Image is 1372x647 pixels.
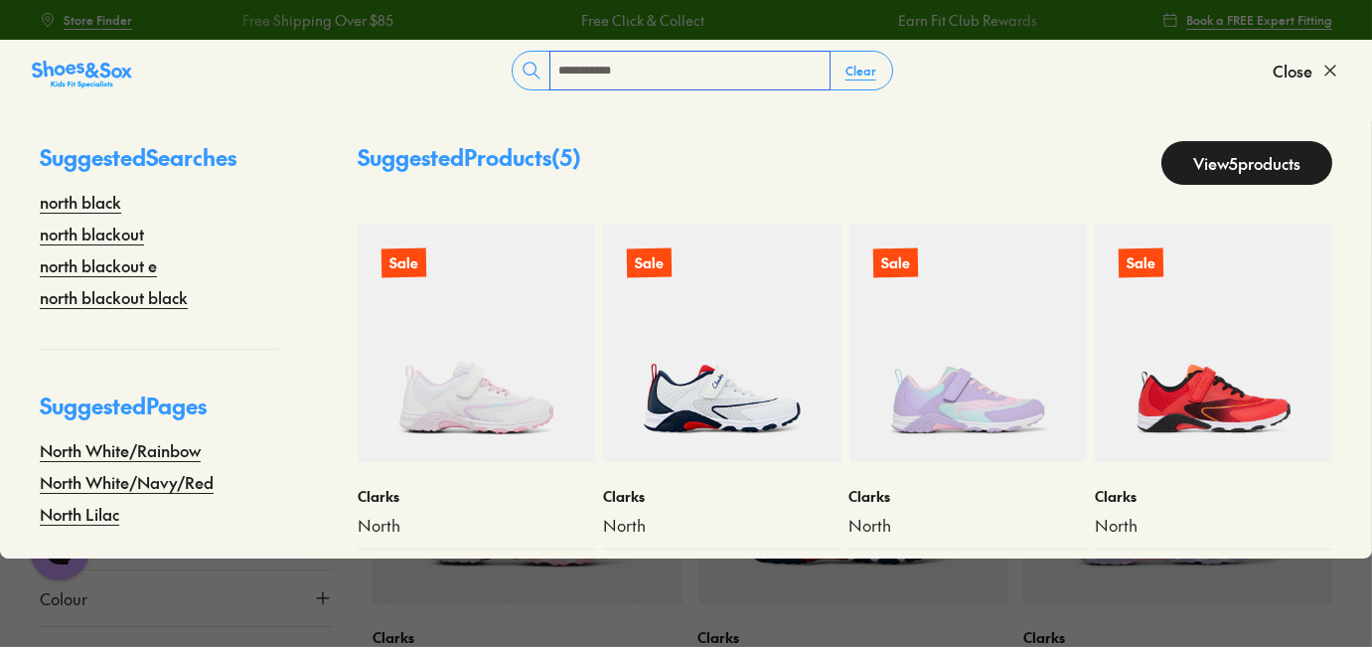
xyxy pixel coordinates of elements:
a: north blackout [40,222,144,245]
button: Clear [830,53,892,88]
a: north blackout e [40,253,157,277]
a: North [603,515,840,537]
p: Sale [1119,248,1163,278]
p: Clarks [358,486,595,507]
p: Sale [627,248,672,278]
a: North Lilac [40,502,119,526]
a: Store Finder [40,2,132,38]
a: Shoes &amp; Sox [32,55,132,86]
p: Suggested Pages [40,390,278,438]
a: Sale [849,225,1087,462]
span: ( 5 ) [551,142,581,172]
a: Earn Fit Club Rewards [899,10,1038,31]
a: north black [40,190,121,214]
a: North [849,515,1087,537]
p: Clarks [849,486,1087,507]
a: Free Shipping Over $85 [243,10,394,31]
a: North [1095,515,1332,537]
a: Book a FREE Expert Fitting [1162,2,1332,38]
span: Colour [40,586,87,610]
span: Book a FREE Expert Fitting [1186,11,1332,29]
button: Gorgias live chat [10,7,70,67]
a: Sale [358,225,595,462]
p: Clarks [603,486,840,507]
a: Sale [1095,225,1332,462]
span: Close [1273,59,1312,82]
p: Suggested Searches [40,141,278,190]
p: Suggested Products [358,141,581,185]
p: Clarks [1095,486,1332,507]
a: View5products [1161,141,1332,185]
a: North White/Navy/Red [40,470,214,494]
a: North White/Rainbow [40,438,201,462]
button: Colour [40,570,333,626]
button: Close [1273,49,1340,92]
p: Sale [872,248,917,278]
a: north blackout black [40,285,188,309]
a: Free Click & Collect [582,10,705,31]
p: Sale [381,248,426,278]
img: SNS_Logo_Responsive.svg [32,59,132,90]
a: North [358,515,595,537]
a: Sale [603,225,840,462]
span: Store Finder [64,11,132,29]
